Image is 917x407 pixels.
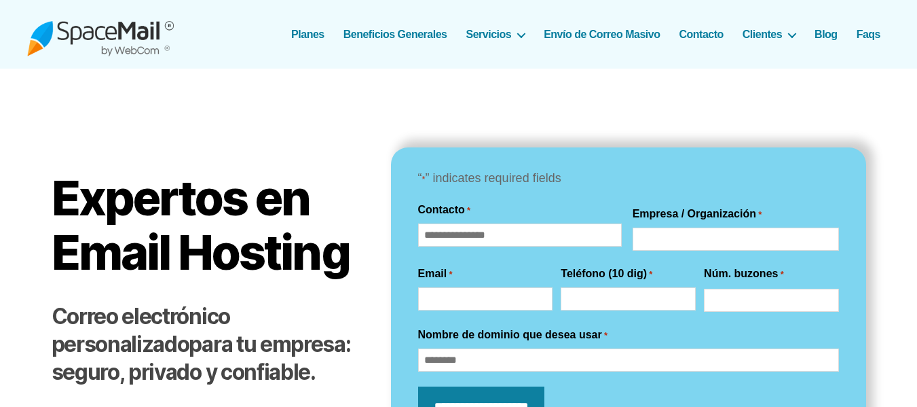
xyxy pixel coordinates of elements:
[291,28,324,41] a: Planes
[52,303,230,357] strong: Correo electrónico personalizado
[679,28,723,41] a: Contacto
[704,266,784,282] label: Núm. buzones
[52,303,364,387] h2: para tu empresa: seguro, privado y confiable.
[52,171,364,279] h1: Expertos en Email Hosting
[418,202,471,218] legend: Contacto
[418,266,453,282] label: Email
[857,28,880,41] a: Faqs
[633,206,762,222] label: Empresa / Organización
[743,28,796,41] a: Clientes
[418,168,839,190] p: “ ” indicates required fields
[815,28,838,41] a: Blog
[343,28,447,41] a: Beneficios Generales
[299,28,890,41] nav: Horizontal
[561,266,652,282] label: Teléfono (10 dig)
[544,28,660,41] a: Envío de Correo Masivo
[466,28,525,41] a: Servicios
[418,327,607,343] label: Nombre de dominio que desea usar
[27,12,174,56] img: Spacemail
